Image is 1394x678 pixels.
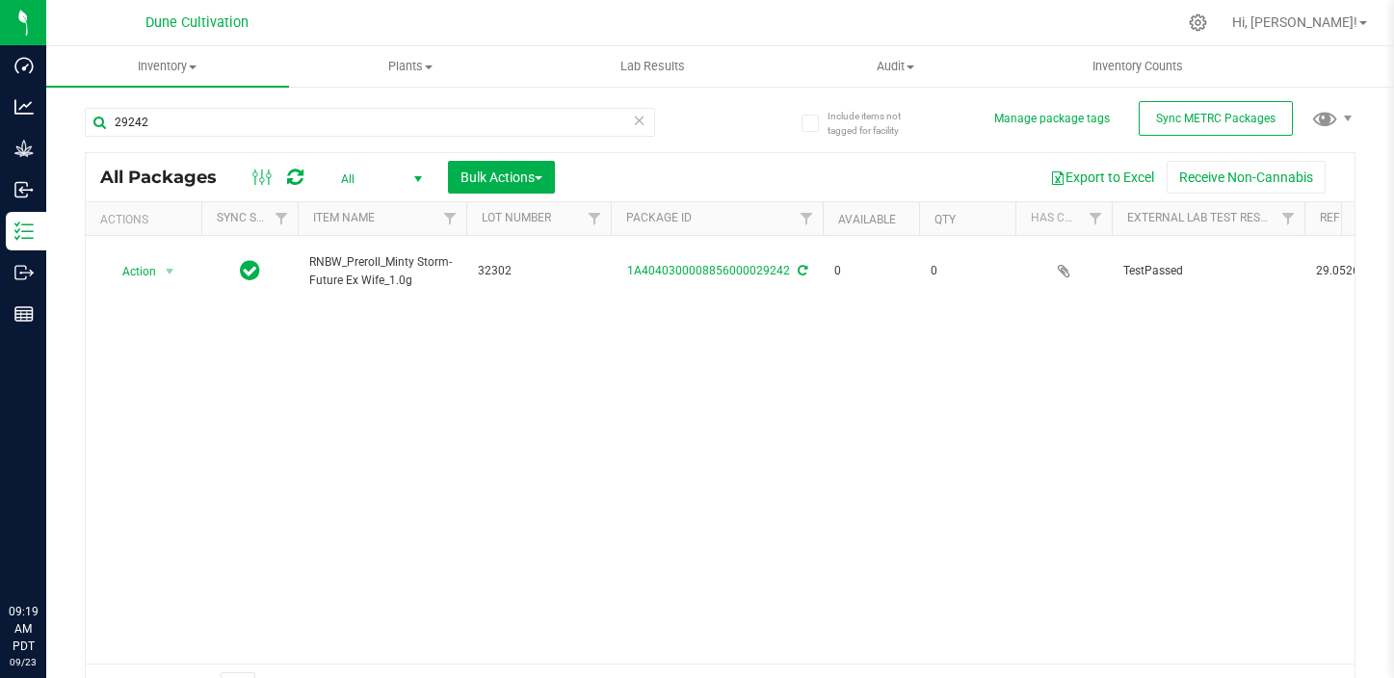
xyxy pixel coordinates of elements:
[145,14,249,31] span: Dune Cultivation
[100,167,236,188] span: All Packages
[934,213,956,226] a: Qty
[460,169,542,185] span: Bulk Actions
[774,46,1016,87] a: Audit
[313,211,375,224] a: Item Name
[19,524,77,582] iframe: Resource center
[1080,202,1112,235] a: Filter
[1015,202,1112,236] th: Has COA
[1038,161,1167,194] button: Export to Excel
[240,257,260,284] span: In Sync
[795,264,807,277] span: Sync from Compliance System
[633,108,646,133] span: Clear
[1123,262,1293,280] span: TestPassed
[105,258,157,285] span: Action
[158,258,182,285] span: select
[838,213,896,226] a: Available
[1139,101,1293,136] button: Sync METRC Packages
[290,58,531,75] span: Plants
[1016,46,1259,87] a: Inventory Counts
[14,222,34,241] inline-svg: Inventory
[14,56,34,75] inline-svg: Dashboard
[931,262,1004,280] span: 0
[309,253,455,290] span: RNBW_Preroll_Minty Storm-Future Ex Wife_1.0g
[579,202,611,235] a: Filter
[994,111,1110,127] button: Manage package tags
[1273,202,1304,235] a: Filter
[1186,13,1210,32] div: Manage settings
[9,603,38,655] p: 09:19 AM PDT
[626,211,692,224] a: Package ID
[1066,58,1209,75] span: Inventory Counts
[828,109,924,138] span: Include items not tagged for facility
[1232,14,1357,30] span: Hi, [PERSON_NAME]!
[266,202,298,235] a: Filter
[532,46,775,87] a: Lab Results
[482,211,551,224] a: Lot Number
[14,139,34,158] inline-svg: Grow
[14,180,34,199] inline-svg: Inbound
[46,58,289,75] span: Inventory
[448,161,555,194] button: Bulk Actions
[775,58,1015,75] span: Audit
[85,108,655,137] input: Search Package ID, Item Name, SKU, Lot or Part Number...
[627,264,790,277] a: 1A4040300008856000029242
[14,97,34,117] inline-svg: Analytics
[289,46,532,87] a: Plants
[217,211,291,224] a: Sync Status
[1127,211,1278,224] a: External Lab Test Result
[434,202,466,235] a: Filter
[791,202,823,235] a: Filter
[834,262,907,280] span: 0
[594,58,711,75] span: Lab Results
[9,655,38,669] p: 09/23
[14,263,34,282] inline-svg: Outbound
[478,262,599,280] span: 32302
[46,46,289,87] a: Inventory
[100,213,194,226] div: Actions
[14,304,34,324] inline-svg: Reports
[1156,112,1276,125] span: Sync METRC Packages
[1167,161,1326,194] button: Receive Non-Cannabis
